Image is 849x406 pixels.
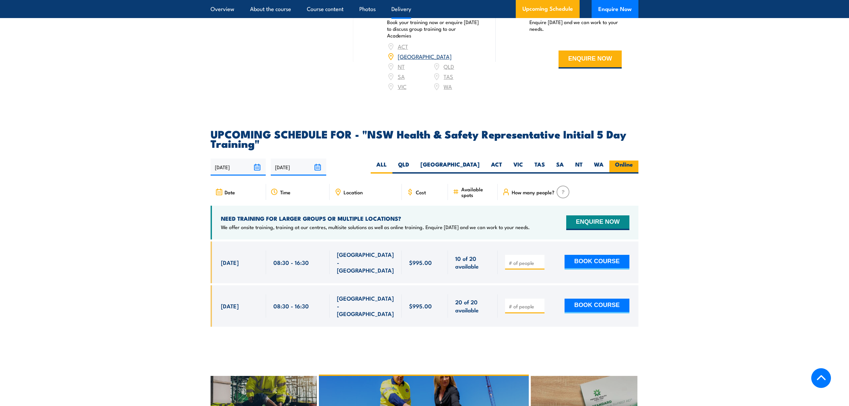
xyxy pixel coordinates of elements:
span: 08:30 - 16:30 [273,302,309,310]
label: ALL [371,161,392,174]
span: Date [225,189,235,195]
input: From date [211,159,266,176]
span: [DATE] [221,259,239,266]
span: Time [280,189,290,195]
span: Location [344,189,363,195]
span: [DATE] [221,302,239,310]
label: QLD [392,161,415,174]
label: [GEOGRAPHIC_DATA] [415,161,485,174]
label: TAS [529,161,551,174]
a: [GEOGRAPHIC_DATA] [398,52,452,60]
label: ACT [485,161,508,174]
h2: UPCOMING SCHEDULE FOR - "NSW Health & Safety Representative Initial 5 Day Training" [211,129,638,148]
span: Cost [416,189,426,195]
label: WA [588,161,609,174]
span: 08:30 - 16:30 [273,259,309,266]
label: VIC [508,161,529,174]
button: BOOK COURSE [565,255,629,270]
button: BOOK COURSE [565,299,629,313]
span: How many people? [512,189,555,195]
span: [GEOGRAPHIC_DATA] - [GEOGRAPHIC_DATA] [337,294,394,318]
span: 10 of 20 available [455,255,490,270]
button: ENQUIRE NOW [566,215,629,230]
label: NT [570,161,588,174]
span: [GEOGRAPHIC_DATA] - [GEOGRAPHIC_DATA] [337,250,394,274]
p: We offer onsite training, training at our centres, multisite solutions as well as online training... [221,224,530,230]
label: SA [551,161,570,174]
span: $995.00 [409,302,432,310]
span: 20 of 20 available [455,298,490,314]
p: Book your training now or enquire [DATE] to discuss group training to our Academies [387,19,479,39]
p: Enquire [DATE] and we can work to your needs. [529,19,622,32]
span: $995.00 [409,259,432,266]
button: ENQUIRE NOW [559,50,622,69]
input: To date [271,159,326,176]
span: Available spots [461,186,493,198]
label: Online [609,161,638,174]
input: # of people [509,260,542,266]
h4: NEED TRAINING FOR LARGER GROUPS OR MULTIPLE LOCATIONS? [221,215,530,222]
input: # of people [509,303,542,310]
